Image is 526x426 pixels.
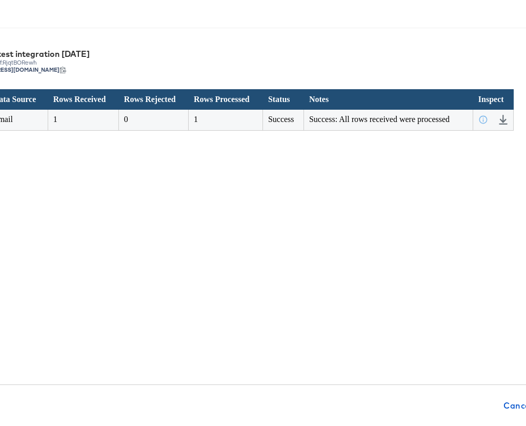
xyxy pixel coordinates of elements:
[189,110,263,130] td: 1
[48,90,118,110] th: Rows Received
[268,115,294,124] span: Success
[304,90,473,110] th: Notes
[118,110,188,130] td: 0
[262,90,304,110] th: Status
[48,110,118,130] td: 1
[189,90,263,110] th: Rows Processed
[118,90,188,110] th: Rows Rejected
[309,115,450,124] span: Success: All rows received were processed
[473,90,513,110] th: Inspect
